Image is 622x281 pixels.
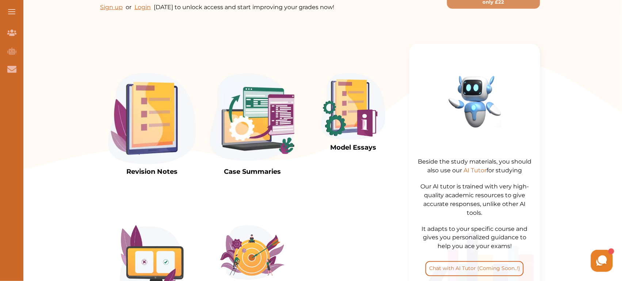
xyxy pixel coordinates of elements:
[417,157,533,175] p: Beside the study materials, you should also use our for studying
[108,167,196,177] p: Revision Notes
[449,75,501,128] img: aibot2.cd1b654a.png
[134,3,151,12] p: Login
[447,248,615,274] iframe: HelpCrunch
[100,3,444,12] span: [DATE] to unlock access and start improving your grades now!
[321,143,385,153] p: Model Essays
[100,3,123,12] p: Sign up
[126,3,131,12] span: or
[417,225,533,251] p: It adapts to your specific course and gives you personalized guidance to help you ace your exams!
[417,182,533,217] p: Our AI tutor is trained with very high-quality academic resources to give accurate responses, unl...
[209,167,296,177] p: Case Summaries
[426,261,524,276] button: Chat with AI Tutor (Coming Soon..!)
[463,167,486,174] span: AI Tutor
